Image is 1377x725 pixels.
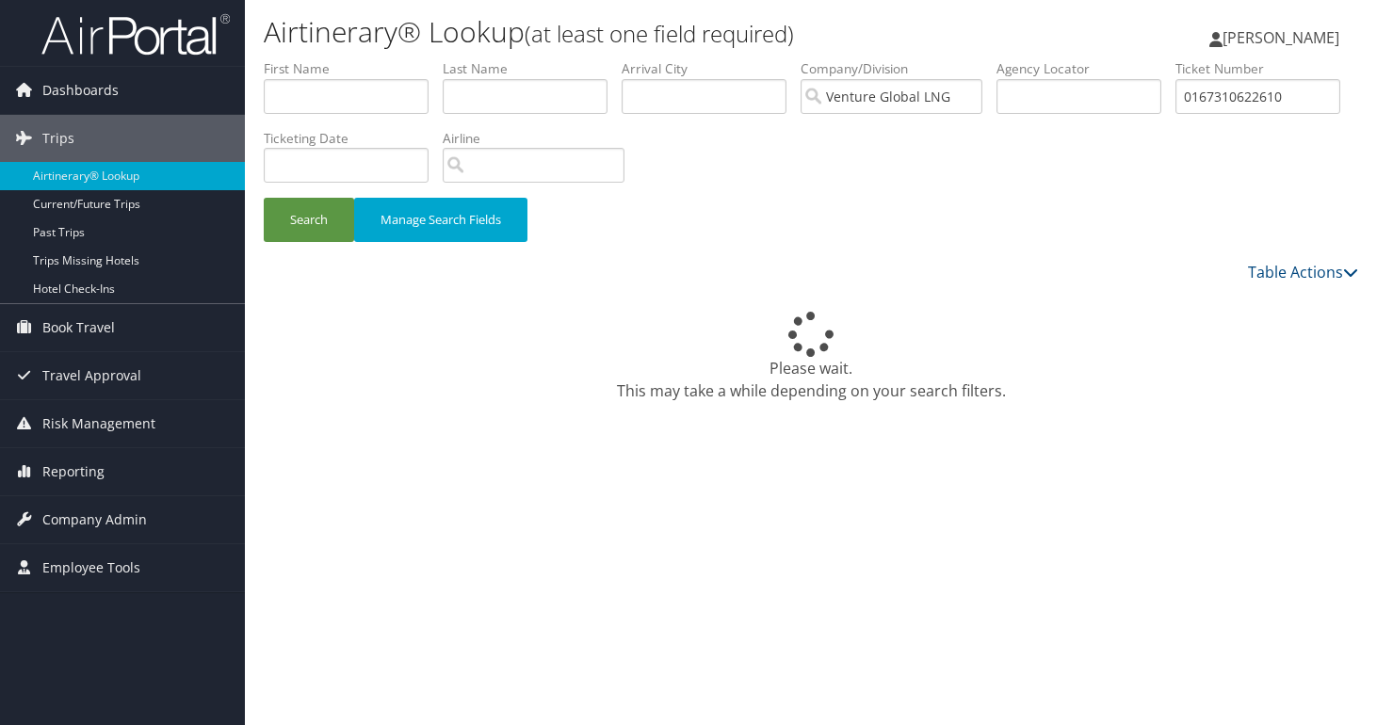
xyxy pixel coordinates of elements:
label: Arrival City [622,59,801,78]
button: Manage Search Fields [354,198,527,242]
label: Agency Locator [996,59,1175,78]
span: Trips [42,115,74,162]
h1: Airtinerary® Lookup [264,12,994,52]
button: Search [264,198,354,242]
small: (at least one field required) [525,18,794,49]
span: Employee Tools [42,544,140,591]
label: Ticketing Date [264,129,443,148]
label: Company/Division [801,59,996,78]
span: Travel Approval [42,352,141,399]
label: Last Name [443,59,622,78]
label: First Name [264,59,443,78]
div: Please wait. This may take a while depending on your search filters. [264,312,1358,402]
label: Ticket Number [1175,59,1354,78]
span: Company Admin [42,496,147,543]
span: Dashboards [42,67,119,114]
span: [PERSON_NAME] [1223,27,1339,48]
span: Reporting [42,448,105,495]
a: [PERSON_NAME] [1209,9,1358,66]
label: Airline [443,129,639,148]
span: Risk Management [42,400,155,447]
span: Book Travel [42,304,115,351]
img: airportal-logo.png [41,12,230,56]
a: Table Actions [1248,262,1358,282]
